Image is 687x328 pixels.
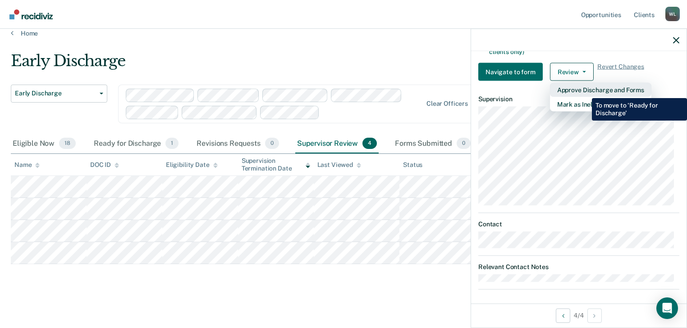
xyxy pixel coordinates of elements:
button: Approve Discharge and Forms [550,83,651,97]
div: Ready for Discharge [92,134,180,154]
div: Supervisor Review [295,134,379,154]
span: Revert Changes [597,63,644,81]
div: Status [403,161,422,169]
button: Review [550,63,594,81]
button: Navigate to form [478,63,543,81]
dt: Relevant Contact Notes [478,263,679,271]
div: W L [665,7,680,21]
button: Previous Opportunity [556,308,570,323]
div: Eligible Now [11,134,78,154]
button: Mark as Ineligible [550,97,651,112]
div: Forms Submitted [393,134,472,154]
dt: Contact [478,220,679,228]
div: Supervision Termination Date [242,157,310,172]
span: 1 [165,138,179,149]
div: DOC ID [90,161,119,169]
span: 0 [265,138,279,149]
button: Profile dropdown button [665,7,680,21]
span: only) [510,48,524,55]
span: Early Discharge [15,90,96,97]
span: 0 [457,138,471,149]
a: Home [11,29,676,37]
button: Next Opportunity [587,308,602,323]
div: 4 / 4 [471,303,687,327]
span: 4 [362,138,377,149]
div: Revisions Requests [195,134,280,154]
div: Clear officers [426,100,468,108]
dt: Supervision [478,95,679,103]
a: Navigate to form link [478,63,546,81]
div: Eligibility Date [166,161,218,169]
div: Open Intercom Messenger [656,297,678,319]
div: Name [14,161,40,169]
img: Recidiviz [9,9,53,19]
span: 18 [59,138,76,149]
div: Early Discharge [11,52,526,77]
div: Last Viewed [317,161,361,169]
